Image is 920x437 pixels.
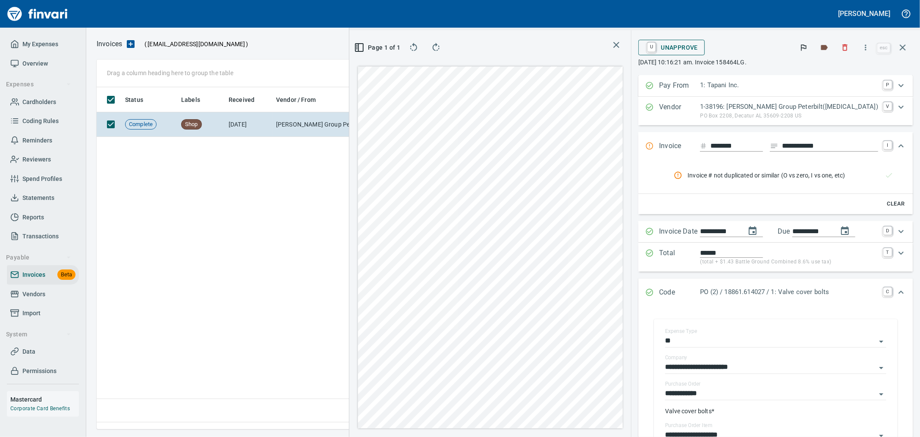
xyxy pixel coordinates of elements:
span: Unapprove [645,40,698,55]
a: Statements [7,188,79,208]
span: Payable [6,252,71,263]
a: My Expenses [7,35,79,54]
a: I [883,141,892,149]
button: Labels [815,38,834,57]
svg: Invoice number [700,141,707,151]
button: change due date [835,221,855,241]
span: Invoice # not duplicated or similar (O vs zero, I vs one, etc) [688,171,885,180]
p: 1-38196: [PERSON_NAME] Group Peterbilt([MEDICAL_DATA]) [700,102,878,112]
a: Data [7,342,79,361]
span: Statements [22,193,54,203]
a: Coding Rules [7,111,79,131]
a: Import [7,304,79,323]
span: Page 1 of 1 [360,42,396,53]
td: [PERSON_NAME] Group Peterbilt([MEDICAL_DATA]) (1-38196) [273,112,359,137]
span: System [6,329,71,340]
button: Payable [3,250,75,266]
a: V [883,102,892,111]
a: Reviewers [7,150,79,169]
a: D [883,226,892,235]
button: change date [742,221,763,241]
span: Invoices [22,269,45,280]
span: Permissions [22,366,57,377]
a: C [883,287,892,296]
span: Close invoice [875,37,913,58]
span: Labels [181,95,211,105]
span: Shop [182,120,201,129]
a: Overview [7,54,79,73]
span: [EMAIL_ADDRESS][DOMAIN_NAME] [147,40,246,48]
span: Labels [181,95,200,105]
button: Open [875,336,887,348]
label: Purchase Order [665,382,701,387]
p: Drag a column heading here to group the table [107,69,233,77]
span: Beta [57,270,75,280]
a: Reports [7,208,79,227]
span: Received [229,95,266,105]
button: Open [875,362,887,374]
p: PO Box 2208, Decatur AL 35609-2208 US [700,112,878,120]
p: Total [659,248,700,266]
span: Reviewers [22,154,51,165]
label: Company [665,355,688,361]
button: Open [875,388,887,400]
a: Transactions [7,227,79,246]
p: Vendor [659,102,700,120]
span: Complete [126,120,156,129]
a: P [883,80,892,89]
div: Expand [638,279,913,307]
span: Reports [22,212,44,223]
p: [DATE] 10:16:21 am. Invoice 158464LG. [638,58,913,66]
a: Cardholders [7,92,79,112]
nav: breadcrumb [97,39,122,49]
a: InvoicesBeta [7,265,79,285]
svg: Invoice description [770,142,779,150]
a: esc [877,43,890,53]
a: Vendors [7,285,79,304]
a: T [883,248,892,256]
button: Clear [882,197,910,211]
button: System [3,326,75,342]
h6: Mastercard [10,395,79,404]
div: Expand [638,75,913,97]
p: ( ) [139,40,248,48]
span: Status [125,95,154,105]
img: Finvari [5,3,70,24]
h5: [PERSON_NAME] [838,9,890,18]
span: Coding Rules [22,116,59,127]
span: My Expenses [22,39,58,50]
button: More [856,38,875,57]
span: Clear [884,199,907,209]
span: Data [22,346,35,357]
div: Expand [638,221,913,243]
a: Reminders [7,131,79,150]
span: Vendors [22,289,45,300]
p: Invoices [97,39,122,49]
span: Overview [22,58,48,69]
button: Page 1 of 1 [356,40,400,55]
span: Import [22,308,41,319]
span: Transactions [22,231,59,242]
p: Valve cover bolts* [665,407,886,415]
button: Upload an Invoice [122,39,139,49]
p: Code [659,287,700,298]
a: U [647,42,656,52]
p: Invoice [659,141,700,152]
p: Invoice Date [659,226,700,237]
a: Corporate Card Benefits [10,405,70,412]
div: Expand [638,161,913,214]
button: Discard [835,38,854,57]
a: Permissions [7,361,79,381]
p: Due [778,226,819,237]
p: (total + $1.43 Battle Ground Combined 8.6% use tax) [700,258,878,266]
span: Vendor / From [276,95,316,105]
span: Status [125,95,143,105]
nav: rules from agents [667,164,906,187]
span: Received [229,95,254,105]
button: [PERSON_NAME] [836,7,892,20]
span: Cardholders [22,97,56,108]
p: Pay From [659,80,700,92]
a: Spend Profiles [7,169,79,189]
div: Expand [638,132,913,161]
